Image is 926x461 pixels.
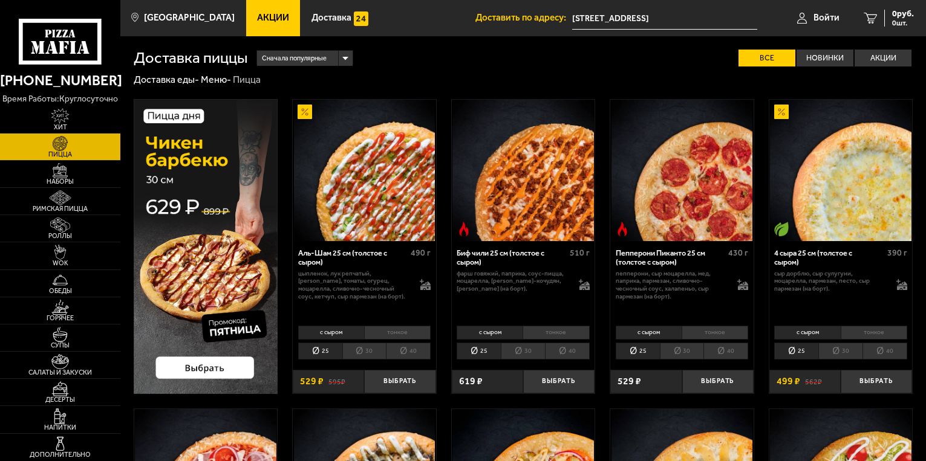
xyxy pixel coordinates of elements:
[703,343,748,359] li: 40
[770,100,911,241] img: 4 сыра 25 см (толстое с сыром)
[457,270,569,293] p: фарш говяжий, паприка, соус-пицца, моцарелла, [PERSON_NAME]-кочудян, [PERSON_NAME] (на борт).
[257,13,289,22] span: Акции
[797,50,853,67] label: Новинки
[616,270,728,301] p: пепперони, сыр Моцарелла, мед, паприка, пармезан, сливочно-чесночный соус, халапеньо, сыр пармеза...
[501,343,545,359] li: 30
[862,343,907,359] li: 40
[364,370,435,393] button: Выбрать
[611,100,753,241] img: Пепперони Пиканто 25 см (толстое с сыром)
[818,343,862,359] li: 30
[144,13,235,22] span: [GEOGRAPHIC_DATA]
[364,326,431,340] li: тонкое
[411,248,431,258] span: 490 г
[293,100,436,241] a: АкционныйАль-Шам 25 см (толстое с сыром)
[774,343,818,359] li: 25
[774,270,886,293] p: сыр дорблю, сыр сулугуни, моцарелла, пармезан, песто, сыр пармезан (на борт).
[300,376,324,386] span: 529 ₽
[774,222,789,236] img: Вегетарианское блюдо
[298,105,312,119] img: Акционный
[201,74,231,85] a: Меню-
[298,326,364,340] li: с сыром
[618,376,641,386] span: 529 ₽
[841,326,907,340] li: тонкое
[459,376,483,386] span: 619 ₽
[610,100,754,241] a: Острое блюдоПепперони Пиканто 25 см (толстое с сыром)
[298,248,408,267] div: Аль-Шам 25 см (толстое с сыром)
[774,105,789,119] img: Акционный
[457,343,501,359] li: 25
[134,74,199,85] a: Доставка еды-
[572,7,757,30] input: Ваш адрес доставки
[386,343,431,359] li: 40
[328,376,345,386] s: 595 ₽
[452,100,595,241] a: Острое блюдоБиф чили 25 см (толстое с сыром)
[457,248,566,267] div: Биф чили 25 см (толстое с сыром)
[570,248,590,258] span: 510 г
[233,74,261,86] div: Пицца
[523,370,595,393] button: Выбрать
[475,13,572,22] span: Доставить по адресу:
[523,326,589,340] li: тонкое
[616,343,660,359] li: 25
[855,50,911,67] label: Акции
[342,343,386,359] li: 30
[262,50,327,68] span: Сначала популярные
[311,13,351,22] span: Доставка
[615,222,630,236] img: Острое блюдо
[457,222,471,236] img: Острое блюдо
[545,343,590,359] li: 40
[814,13,840,22] span: Войти
[774,248,884,267] div: 4 сыра 25 см (толстое с сыром)
[805,376,822,386] s: 562 ₽
[660,343,704,359] li: 30
[769,100,913,241] a: АкционныйВегетарианское блюдо4 сыра 25 см (толстое с сыром)
[298,343,342,359] li: 25
[572,7,757,30] span: проспект Металлистов, 108
[777,376,800,386] span: 499 ₽
[887,248,907,258] span: 390 г
[728,248,748,258] span: 430 г
[682,370,754,393] button: Выбрать
[354,11,368,26] img: 15daf4d41897b9f0e9f617042186c801.svg
[134,50,247,66] h1: Доставка пиццы
[892,10,914,18] span: 0 руб.
[892,19,914,27] span: 0 шт.
[682,326,748,340] li: тонкое
[841,370,912,393] button: Выбрать
[739,50,795,67] label: Все
[616,326,682,340] li: с сыром
[298,270,410,301] p: цыпленок, лук репчатый, [PERSON_NAME], томаты, огурец, моцарелла, сливочно-чесночный соус, кетчуп...
[294,100,435,241] img: Аль-Шам 25 см (толстое с сыром)
[457,326,523,340] li: с сыром
[616,248,725,267] div: Пепперони Пиканто 25 см (толстое с сыром)
[774,326,840,340] li: с сыром
[452,100,594,241] img: Биф чили 25 см (толстое с сыром)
